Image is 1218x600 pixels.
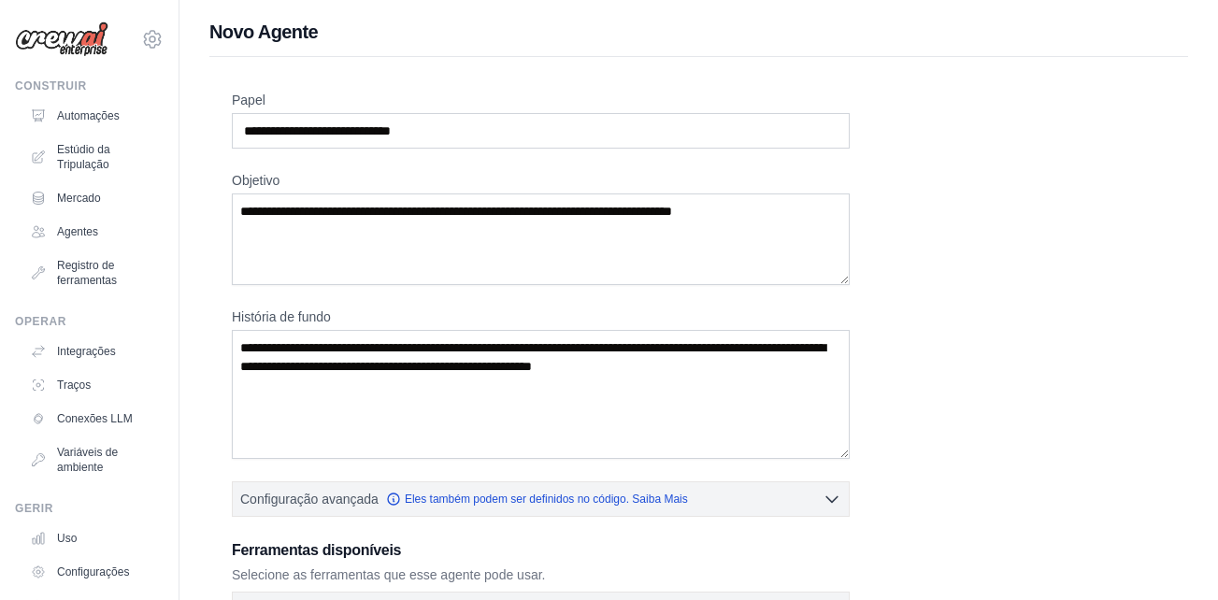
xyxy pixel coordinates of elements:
a: Estúdio da Tripulação [22,135,164,179]
h3: Ferramentas disponíveis [232,539,850,562]
font: Registro de ferramentas [57,258,156,288]
a: Conexões LLM [22,404,164,434]
label: Papel [232,91,850,109]
font: Integrações [57,344,116,359]
font: Agentes [57,224,98,239]
font: Eles também podem ser definidos no código. Saiba Mais [405,492,688,507]
font: Traços [57,378,91,393]
a: Agentes [22,217,164,247]
span: Configuração avançada [240,490,379,508]
a: Registro de ferramentas [22,250,164,295]
a: Configurações [22,557,164,587]
a: Eles também podem ser definidos no código. Saiba Mais [386,492,688,507]
label: História de fundo [232,307,850,326]
font: Conexões LLM [57,411,133,426]
font: Variáveis de ambiente [57,445,156,475]
a: Traços [22,370,164,400]
font: Estúdio da Tripulação [57,142,156,172]
div: Construir [15,79,164,93]
font: Uso [57,531,77,546]
font: Mercado [57,191,101,206]
a: Mercado [22,183,164,213]
label: Objetivo [232,171,850,190]
h1: Novo Agente [209,19,1188,45]
a: Integrações [22,336,164,366]
img: Logotipo [15,21,108,57]
div: Gerir [15,501,164,516]
p: Selecione as ferramentas que esse agente pode usar. [232,565,850,584]
a: Variáveis de ambiente [22,437,164,482]
font: Configurações [57,564,129,579]
button: Configuração avançada Eles também podem ser definidos no código. Saiba Mais [233,482,849,516]
a: Uso [22,523,164,553]
font: Automações [57,108,120,123]
div: Operar [15,314,164,329]
a: Automações [22,101,164,131]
